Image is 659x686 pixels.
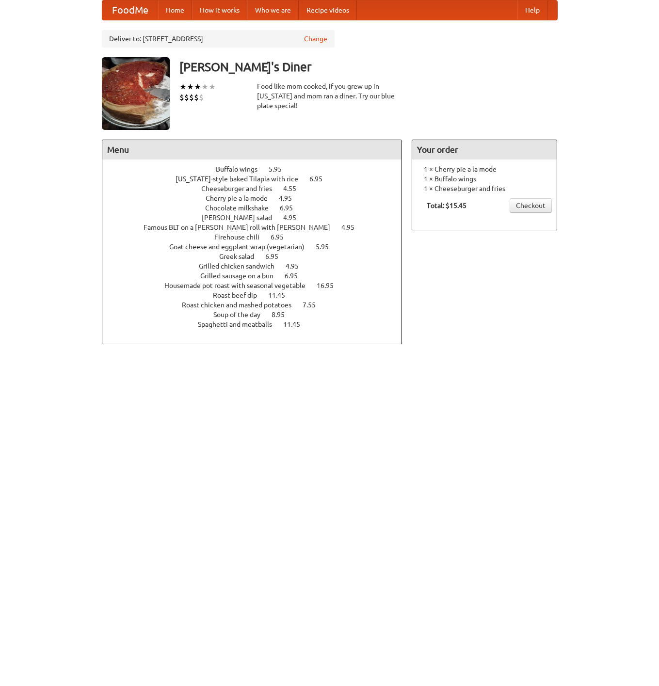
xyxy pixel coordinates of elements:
span: 8.95 [272,311,294,319]
span: Buffalo wings [216,165,267,173]
span: 6.95 [309,175,332,183]
a: Famous BLT on a [PERSON_NAME] roll with [PERSON_NAME] 4.95 [144,223,372,231]
span: 5.95 [316,243,338,251]
a: Grilled sausage on a bun 6.95 [200,272,316,280]
span: 6.95 [271,233,293,241]
span: 4.55 [283,185,306,192]
span: Famous BLT on a [PERSON_NAME] roll with [PERSON_NAME] [144,223,340,231]
h3: [PERSON_NAME]'s Diner [179,57,558,77]
a: Change [304,34,327,44]
span: 4.95 [283,214,306,222]
a: Firehouse chili 6.95 [214,233,302,241]
li: 1 × Buffalo wings [417,174,552,184]
span: Grilled chicken sandwich [199,262,284,270]
span: Greek salad [219,253,264,260]
a: Goat cheese and eggplant wrap (vegetarian) 5.95 [169,243,347,251]
a: Home [158,0,192,20]
li: ★ [187,81,194,92]
div: Food like mom cooked, if you grew up in [US_STATE] and mom ran a diner. Try our blue plate special! [257,81,402,111]
a: How it works [192,0,247,20]
a: Help [517,0,547,20]
a: Grilled chicken sandwich 4.95 [199,262,317,270]
span: [PERSON_NAME] salad [202,214,282,222]
li: ★ [209,81,216,92]
span: Firehouse chili [214,233,269,241]
span: 4.95 [286,262,308,270]
li: ★ [194,81,201,92]
a: Housemade pot roast with seasonal vegetable 16.95 [164,282,352,289]
h4: Menu [102,140,402,160]
a: Cherry pie a la mode 4.95 [206,194,310,202]
span: [US_STATE]-style baked Tilapia with rice [176,175,308,183]
span: 11.45 [268,291,295,299]
li: $ [179,92,184,103]
a: FoodMe [102,0,158,20]
a: Checkout [510,198,552,213]
span: 6.95 [285,272,307,280]
a: [PERSON_NAME] salad 4.95 [202,214,314,222]
a: Buffalo wings 5.95 [216,165,300,173]
span: Goat cheese and eggplant wrap (vegetarian) [169,243,314,251]
span: 16.95 [317,282,343,289]
span: Cheeseburger and fries [201,185,282,192]
span: 5.95 [269,165,291,173]
a: Roast chicken and mashed potatoes 7.55 [182,301,334,309]
a: [US_STATE]-style baked Tilapia with rice 6.95 [176,175,340,183]
li: 1 × Cherry pie a la mode [417,164,552,174]
div: Deliver to: [STREET_ADDRESS] [102,30,335,48]
li: ★ [179,81,187,92]
span: Housemade pot roast with seasonal vegetable [164,282,315,289]
span: 6.95 [265,253,288,260]
span: Cherry pie a la mode [206,194,277,202]
a: Recipe videos [299,0,357,20]
span: Chocolate milkshake [205,204,278,212]
span: 4.95 [279,194,302,202]
a: Roast beef dip 11.45 [213,291,303,299]
span: 4.95 [341,223,364,231]
li: 1 × Cheeseburger and fries [417,184,552,193]
a: Cheeseburger and fries 4.55 [201,185,314,192]
li: $ [189,92,194,103]
a: Who we are [247,0,299,20]
b: Total: $15.45 [427,202,466,209]
span: Grilled sausage on a bun [200,272,283,280]
span: Roast chicken and mashed potatoes [182,301,301,309]
span: Roast beef dip [213,291,267,299]
span: 11.45 [283,320,310,328]
a: Soup of the day 8.95 [213,311,303,319]
span: Soup of the day [213,311,270,319]
li: $ [199,92,204,103]
li: ★ [201,81,209,92]
img: angular.jpg [102,57,170,130]
a: Spaghetti and meatballs 11.45 [198,320,318,328]
li: $ [184,92,189,103]
span: Spaghetti and meatballs [198,320,282,328]
a: Chocolate milkshake 6.95 [205,204,311,212]
a: Greek salad 6.95 [219,253,296,260]
span: 7.55 [303,301,325,309]
span: 6.95 [280,204,303,212]
h4: Your order [412,140,557,160]
li: $ [194,92,199,103]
